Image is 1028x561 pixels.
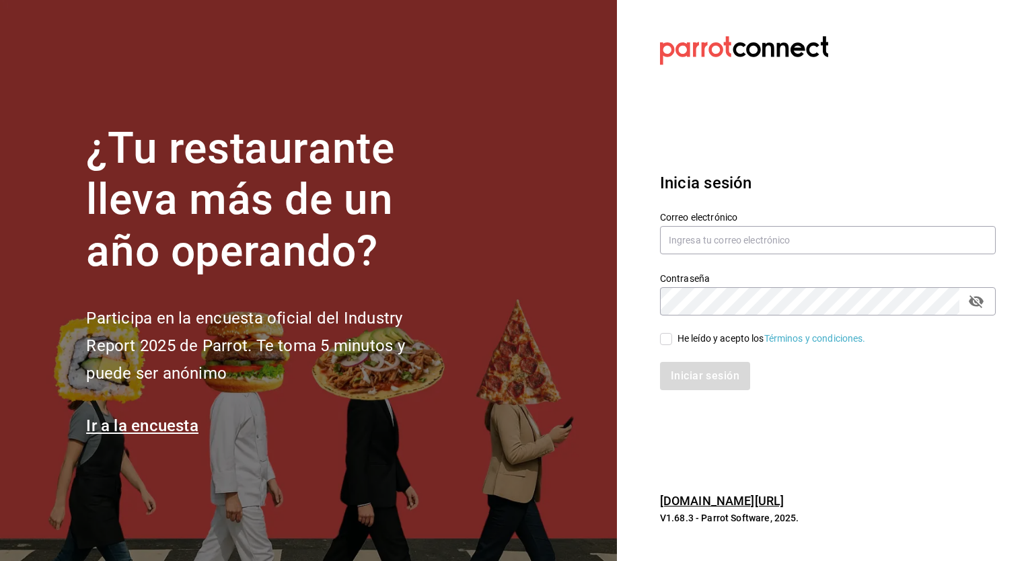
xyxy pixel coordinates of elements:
div: He leído y acepto los [677,332,866,346]
input: Ingresa tu correo electrónico [660,226,996,254]
button: passwordField [965,290,988,313]
a: Términos y condiciones. [764,333,866,344]
h1: ¿Tu restaurante lleva más de un año operando? [86,123,449,278]
a: [DOMAIN_NAME][URL] [660,494,784,508]
p: V1.68.3 - Parrot Software, 2025. [660,511,996,525]
h3: Inicia sesión [660,171,996,195]
h2: Participa en la encuesta oficial del Industry Report 2025 de Parrot. Te toma 5 minutos y puede se... [86,305,449,387]
a: Ir a la encuesta [86,416,198,435]
label: Contraseña [660,273,996,283]
label: Correo electrónico [660,212,996,221]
